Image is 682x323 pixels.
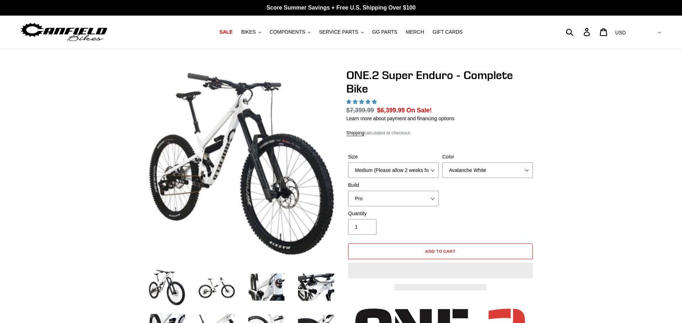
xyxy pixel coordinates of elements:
[241,29,256,35] span: BIKES
[402,27,428,37] a: MERCH
[319,29,358,35] span: SERVICE PARTS
[149,70,334,255] img: ONE.2 Super Enduro - Complete Bike
[433,29,463,35] span: GIFT CARDS
[216,27,236,37] a: SALE
[266,27,314,37] button: COMPONENTS
[369,27,401,37] a: GG PARTS
[348,182,439,189] label: Build
[315,27,367,37] button: SERVICE PARTS
[220,29,233,35] span: SALE
[348,244,533,259] button: Add to cart
[197,268,236,307] img: Load image into Gallery viewer, ONE.2 Super Enduro - Complete Bike
[20,21,108,43] img: Canfield Bikes
[406,106,432,115] span: On Sale!
[346,68,535,96] h1: ONE.2 Super Enduro - Complete Bike
[238,27,265,37] button: BIKES
[346,107,374,114] s: $7,399.99
[348,153,439,161] label: Size
[346,130,364,136] a: Shipping
[425,249,456,254] span: Add to cart
[570,24,588,40] input: Search
[372,29,397,35] span: GG PARTS
[348,210,439,217] label: Quantity
[297,268,336,307] img: Load image into Gallery viewer, ONE.2 Super Enduro - Complete Bike
[147,268,186,307] img: Load image into Gallery viewer, ONE.2 Super Enduro - Complete Bike
[247,268,286,307] img: Load image into Gallery viewer, ONE.2 Super Enduro - Complete Bike
[346,116,454,121] a: Learn more about payment and financing options
[346,129,535,137] div: calculated at checkout.
[429,27,466,37] a: GIFT CARDS
[377,107,405,114] span: $6,399.99
[442,153,533,161] label: Color
[270,29,305,35] span: COMPONENTS
[346,99,378,105] span: 5.00 stars
[406,29,424,35] span: MERCH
